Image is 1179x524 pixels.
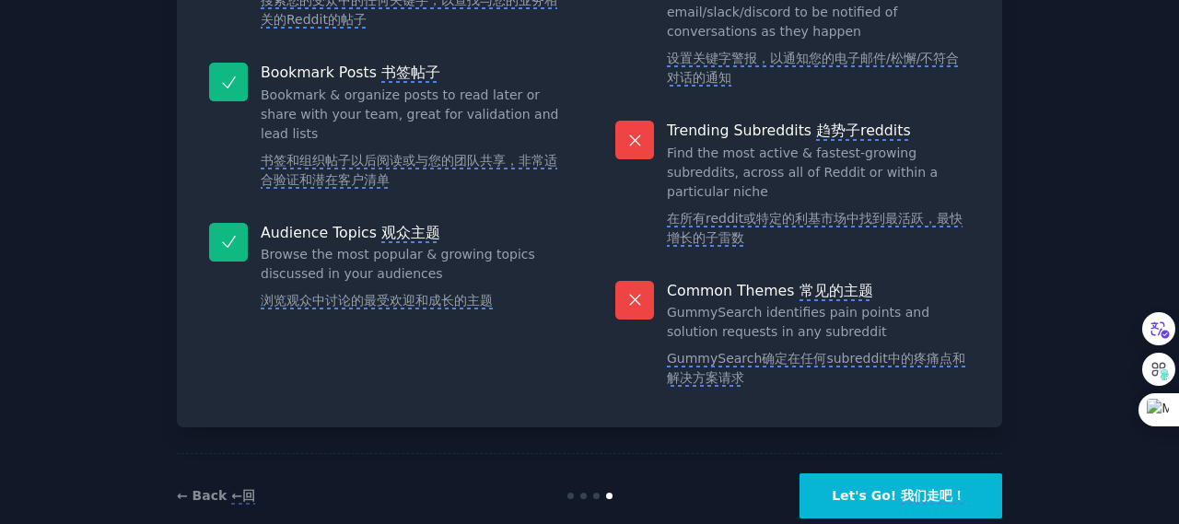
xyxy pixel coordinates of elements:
monica-translate-origin-text: Audience Topics [261,224,377,241]
monica-translate-translate: 在所有reddit或特定的利基市场中找到最活跃，最快增长的子雷数 [667,211,963,247]
monica-translate-origin-text: Browse the most popular & growing topics discussed in your audiences [261,247,535,281]
monica-translate-translate: 常见的主题 [800,282,873,301]
monica-translate-origin-text: GummySearch identifies pain points and solution requests in any subreddit [667,305,929,339]
monica-translate-translate: GummySearch确定在任何subreddit中的疼痛点和解决方案请求 [667,351,965,387]
monica-translate-translate: 浏览观众中讨论的最受欢迎和成长的主题 [261,293,493,309]
monica-translate-origin-text: Bookmark & organize posts to read later or share with your team, great for validation and lead lists [261,87,558,141]
button: Let's Go! 我们走吧！ [800,473,1002,518]
monica-translate-translate: 我们走吧！ [901,488,965,505]
monica-translate-origin-text: Trending Subreddits [667,122,811,139]
monica-translate-origin-text: Common Themes [667,282,794,299]
monica-translate-origin-text: Let's Go! [832,488,896,503]
monica-translate-translate: 书签帖子 [381,64,440,83]
a: ← Back ←回 [177,488,260,503]
monica-translate-translate: 设置关键字警报，以通知您的电子邮件/松懈/不符合对话的通知 [667,51,959,87]
monica-translate-translate: ←回 [231,488,255,505]
monica-translate-translate: 书签和组织帖子以后阅读或与您的团队共享，非常适合验证和潜在客户清单 [261,153,557,189]
monica-translate-origin-text: Find the most active & fastest-growing subreddits, across all of Reddit or within a particular niche [667,146,938,199]
monica-translate-origin-text: Bookmark Posts [261,64,377,81]
monica-translate-translate: 趋势子reddits [816,122,911,141]
monica-translate-origin-text: ← Back [177,488,227,503]
monica-translate-translate: 观众主题 [381,224,440,243]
